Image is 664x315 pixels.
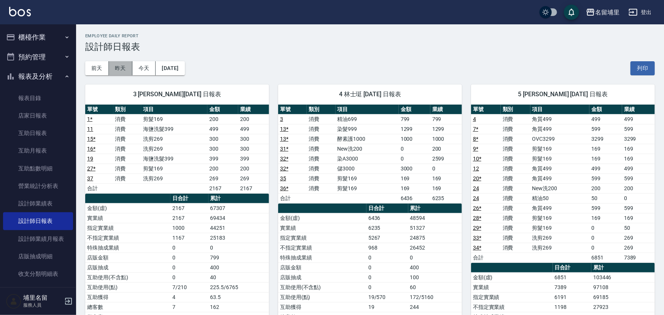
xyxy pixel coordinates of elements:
a: 24 [473,195,479,201]
td: 消費 [501,114,530,124]
td: 2167 [170,213,208,223]
th: 累計 [209,194,269,204]
td: 4 [170,292,208,302]
button: 列印 [631,61,655,75]
button: [DATE] [156,61,185,75]
th: 項目 [336,105,399,115]
td: 25183 [209,233,269,243]
td: 169 [589,213,622,223]
a: 11 [87,126,93,132]
a: 19 [87,156,93,162]
td: 19/570 [366,292,408,302]
th: 累計 [591,263,655,273]
td: 599 [622,124,655,134]
table: a dense table [85,105,269,194]
button: 前天 [85,61,109,75]
h2: Employee Daily Report [85,33,655,38]
td: 799 [209,253,269,262]
a: 37 [87,175,93,181]
td: 剪髮169 [141,114,207,124]
a: 24 [473,185,479,191]
td: 200 [238,164,269,173]
td: 6235 [430,193,462,203]
td: 169 [622,154,655,164]
th: 業績 [622,105,655,115]
td: 消費 [501,164,530,173]
a: 報表目錄 [3,89,73,107]
td: 1000 [430,134,462,144]
td: 7389 [622,253,655,262]
td: 2167 [170,203,208,213]
h3: 設計師日報表 [85,41,655,52]
th: 項目 [530,105,589,115]
td: 3000 [399,164,430,173]
td: 200 [589,183,622,193]
td: 0 [170,243,208,253]
th: 項目 [141,105,207,115]
td: 399 [207,154,238,164]
td: 消費 [501,154,530,164]
td: 剪髮169 [336,173,399,183]
td: 精油699 [336,114,399,124]
td: 27923 [591,302,655,312]
td: 海鹽洗髮399 [141,124,207,134]
a: 設計師日報表 [3,212,73,230]
table: a dense table [278,105,462,204]
td: 499 [622,164,655,173]
td: 消費 [501,233,530,243]
td: 金額(虛) [278,213,366,223]
td: 19 [366,302,408,312]
button: 登出 [626,5,655,19]
td: 599 [589,124,622,134]
button: save [564,5,579,20]
td: 互助使用(不含點) [278,282,366,292]
td: 599 [589,173,622,183]
td: 消費 [501,213,530,223]
th: 類別 [501,105,530,115]
td: 染A3000 [336,154,399,164]
td: 合計 [85,183,113,193]
td: 169 [430,173,462,183]
td: 0 [408,253,462,262]
td: 0 [209,243,269,253]
td: 剪髮169 [336,183,399,193]
td: 40 [209,272,269,282]
a: 4 [473,116,476,122]
td: 角質499 [530,173,589,183]
td: 60 [408,282,462,292]
button: 昨天 [109,61,132,75]
td: 6436 [399,193,430,203]
td: 互助使用(點) [85,282,170,292]
td: 0 [366,272,408,282]
td: 7389 [553,282,592,292]
td: 0 [366,253,408,262]
span: 3 [PERSON_NAME][DATE] 日報表 [94,91,260,98]
td: 消費 [113,114,142,124]
span: 4 林士珽 [DATE] 日報表 [287,91,453,98]
td: 300 [238,134,269,144]
td: 洗剪269 [141,134,207,144]
td: 0 [170,272,208,282]
td: 0 [589,233,622,243]
td: 實業績 [278,223,366,233]
img: Person [6,294,21,309]
td: 169 [589,154,622,164]
td: 599 [589,203,622,213]
td: 洗剪269 [530,233,589,243]
td: 精油50 [530,193,589,203]
td: 26452 [408,243,462,253]
td: 6235 [366,223,408,233]
td: 0 [589,223,622,233]
td: 300 [238,144,269,154]
td: 消費 [501,223,530,233]
td: 角質499 [530,164,589,173]
td: 400 [408,262,462,272]
td: 103446 [591,272,655,282]
td: 3299 [589,134,622,144]
td: 5267 [366,233,408,243]
td: 69185 [591,292,655,302]
h5: 埔里名留 [23,294,62,302]
td: 0 [170,253,208,262]
td: 48594 [408,213,462,223]
a: 3 [280,116,283,122]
